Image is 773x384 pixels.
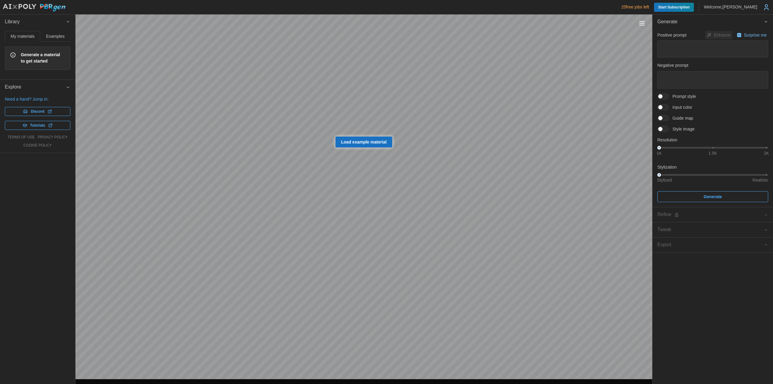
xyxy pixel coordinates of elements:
p: Resolution [657,137,768,143]
button: Generate [653,15,773,29]
span: Library [5,15,66,29]
button: Export [653,237,773,252]
span: Explore [5,80,66,95]
span: Start Subscription [658,3,690,12]
a: Load example material [335,137,393,147]
span: My materials [11,34,34,38]
span: Input color [669,104,692,110]
div: Generate [653,29,773,207]
a: Start Subscription [654,3,694,12]
span: Generate [657,15,764,29]
p: Positive prompt [657,32,686,38]
span: Guide map [669,115,693,121]
p: Welcome, [PERSON_NAME] [704,4,757,10]
button: Toggle viewport controls [638,19,646,27]
button: Surprise me [735,31,768,39]
p: Enhance [714,32,732,38]
div: Refine [657,211,764,218]
span: Style image [669,126,694,132]
span: Prompt style [669,93,696,99]
button: Refine [653,207,773,222]
p: 25 free jobs left [621,4,649,10]
a: cookie policy [23,143,52,148]
span: Tutorials [30,121,45,130]
span: Export [657,237,764,252]
img: AIxPoly PBRgen [2,4,66,12]
span: Load example material [341,137,387,147]
p: Need a hand? Jump in: [5,96,70,102]
p: Stylization [657,164,768,170]
p: Negative prompt [657,62,768,68]
span: Generate [704,192,722,202]
span: Examples [46,34,65,38]
button: Enhance [705,31,732,39]
span: Tweak [657,222,764,237]
button: Tweak [653,222,773,237]
p: Surprise me [744,32,768,38]
a: privacy policy [38,135,68,140]
span: Generate a material to get started [21,52,65,65]
button: Generate [657,191,768,202]
a: Discord [5,107,70,116]
a: terms of use [8,135,35,140]
a: Tutorials [5,121,70,130]
span: Discord [31,107,44,116]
